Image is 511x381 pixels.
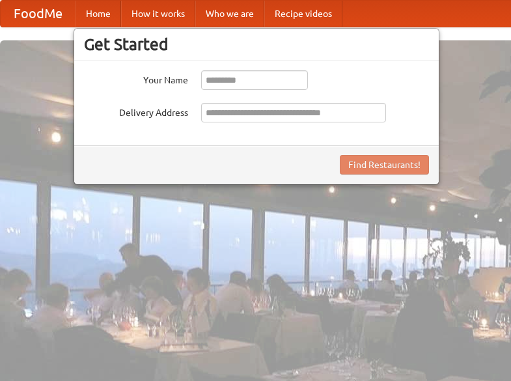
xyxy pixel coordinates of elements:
[195,1,264,27] a: Who we are
[340,155,429,175] button: Find Restaurants!
[84,103,188,119] label: Delivery Address
[1,1,76,27] a: FoodMe
[84,35,429,54] h3: Get Started
[121,1,195,27] a: How it works
[264,1,342,27] a: Recipe videos
[84,70,188,87] label: Your Name
[76,1,121,27] a: Home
